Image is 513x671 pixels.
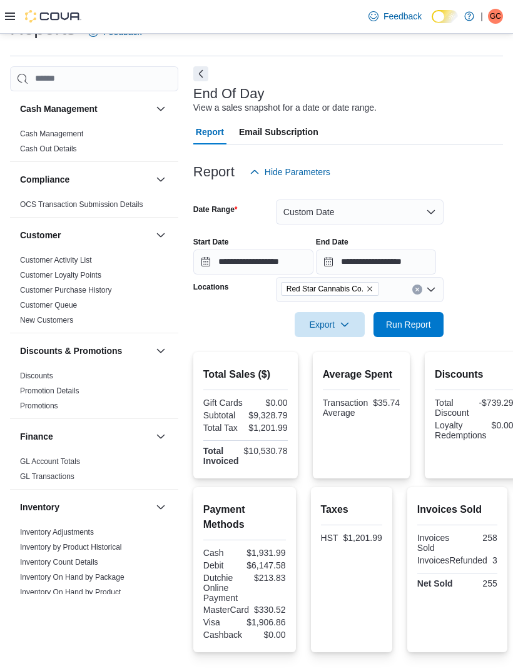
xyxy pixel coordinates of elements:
[193,282,229,292] label: Locations
[193,66,208,81] button: Next
[203,410,243,420] div: Subtotal
[193,86,265,101] h3: End Of Day
[203,446,239,466] strong: Total Invoiced
[492,555,497,565] div: 3
[20,103,151,115] button: Cash Management
[153,343,168,358] button: Discounts & Promotions
[287,283,363,295] span: Red Star Cannabis Co.
[20,200,143,209] a: OCS Transaction Submission Details
[245,159,335,184] button: Hide Parameters
[20,301,77,310] a: Customer Queue
[276,199,444,225] button: Custom Date
[460,533,497,543] div: 258
[203,398,243,408] div: Gift Cards
[412,285,422,295] button: Clear input
[193,164,235,179] h3: Report
[246,560,285,570] div: $6,147.58
[247,630,285,640] div: $0.00
[20,543,122,552] a: Inventory by Product Historical
[20,457,80,466] a: GL Account Totals
[20,501,59,513] h3: Inventory
[196,119,224,144] span: Report
[460,578,497,588] div: 255
[203,605,249,615] div: MasterCard
[248,398,287,408] div: $0.00
[244,446,288,456] div: $10,530.78
[246,548,285,558] div: $1,931.99
[417,533,455,553] div: Invoices Sold
[490,9,501,24] span: GC
[373,312,444,337] button: Run Report
[203,548,241,558] div: Cash
[281,282,379,296] span: Red Star Cannabis Co.
[10,253,178,333] div: Customer
[20,256,92,265] a: Customer Activity List
[20,286,112,295] a: Customer Purchase History
[20,501,151,513] button: Inventory
[20,173,151,186] button: Compliance
[193,250,313,275] input: Press the down key to open a popover containing a calendar.
[153,429,168,444] button: Finance
[20,345,122,357] h3: Discounts & Promotions
[321,533,338,543] div: HST
[10,126,178,161] div: Cash Management
[203,573,242,603] div: Dutchie Online Payment
[153,228,168,243] button: Customer
[323,367,400,382] h2: Average Spent
[20,430,151,443] button: Finance
[203,560,241,570] div: Debit
[363,4,427,29] a: Feedback
[193,204,238,214] label: Date Range
[20,173,69,186] h3: Compliance
[248,410,287,420] div: $9,328.79
[432,10,458,23] input: Dark Mode
[10,197,178,217] div: Compliance
[20,401,58,410] a: Promotions
[265,166,330,178] span: Hide Parameters
[383,10,422,23] span: Feedback
[193,101,377,114] div: View a sales snapshot for a date or date range.
[153,101,168,116] button: Cash Management
[246,617,285,627] div: $1,906.86
[203,502,286,532] h2: Payment Methods
[20,371,53,380] a: Discounts
[302,312,357,337] span: Export
[417,502,497,517] h2: Invoices Sold
[426,285,436,295] button: Open list of options
[343,533,382,543] div: $1,201.99
[20,144,77,153] a: Cash Out Details
[417,578,453,588] strong: Net Sold
[10,368,178,418] div: Discounts & Promotions
[20,528,94,537] a: Inventory Adjustments
[10,454,178,489] div: Finance
[239,119,318,144] span: Email Subscription
[25,10,81,23] img: Cova
[20,316,73,325] a: New Customers
[373,398,400,408] div: $35.74
[153,500,168,515] button: Inventory
[20,345,151,357] button: Discounts & Promotions
[203,423,243,433] div: Total Tax
[488,9,503,24] div: Gianfranco Catalano
[203,630,242,640] div: Cashback
[20,386,79,395] a: Promotion Details
[321,502,382,517] h2: Taxes
[20,129,83,138] a: Cash Management
[435,398,472,418] div: Total Discount
[20,229,151,241] button: Customer
[20,558,98,567] a: Inventory Count Details
[247,573,286,583] div: $213.83
[316,237,348,247] label: End Date
[435,420,487,440] div: Loyalty Redemptions
[366,285,373,293] button: Remove Red Star Cannabis Co. from selection in this group
[480,9,483,24] p: |
[316,250,436,275] input: Press the down key to open a popover containing a calendar.
[203,367,288,382] h2: Total Sales ($)
[20,103,98,115] h3: Cash Management
[323,398,368,418] div: Transaction Average
[153,172,168,187] button: Compliance
[20,430,53,443] h3: Finance
[432,23,432,24] span: Dark Mode
[20,588,121,597] a: Inventory On Hand by Product
[295,312,365,337] button: Export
